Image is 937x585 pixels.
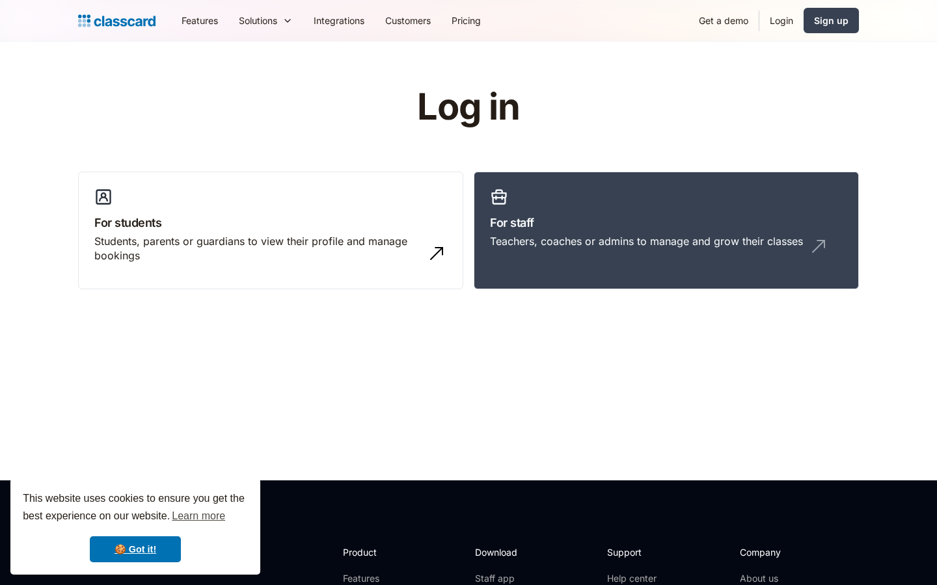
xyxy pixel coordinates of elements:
a: dismiss cookie message [90,536,181,562]
a: Login [759,6,804,35]
a: home [78,12,156,30]
div: Solutions [228,6,303,35]
a: Features [171,6,228,35]
h1: Log in [262,87,675,127]
a: For staffTeachers, coaches or admins to manage and grow their classes [474,172,859,290]
div: cookieconsent [10,478,260,575]
a: About us [740,572,826,585]
div: Solutions [239,14,277,27]
div: Students, parents or guardians to view their profile and manage bookings [94,234,421,263]
a: Customers [375,6,441,35]
a: Features [343,572,413,585]
a: Sign up [804,8,859,33]
a: Integrations [303,6,375,35]
h2: Product [343,545,413,559]
h3: For staff [490,214,843,231]
a: Staff app [475,572,528,585]
a: For studentsStudents, parents or guardians to view their profile and manage bookings [78,172,463,290]
a: Pricing [441,6,491,35]
a: learn more about cookies [170,506,227,526]
div: Teachers, coaches or admins to manage and grow their classes [490,234,803,248]
a: Get a demo [688,6,759,35]
h2: Download [475,545,528,559]
span: This website uses cookies to ensure you get the best experience on our website. [23,491,248,526]
h2: Support [607,545,660,559]
h2: Company [740,545,826,559]
h3: For students [94,214,447,231]
div: Sign up [814,14,849,27]
a: Help center [607,572,660,585]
